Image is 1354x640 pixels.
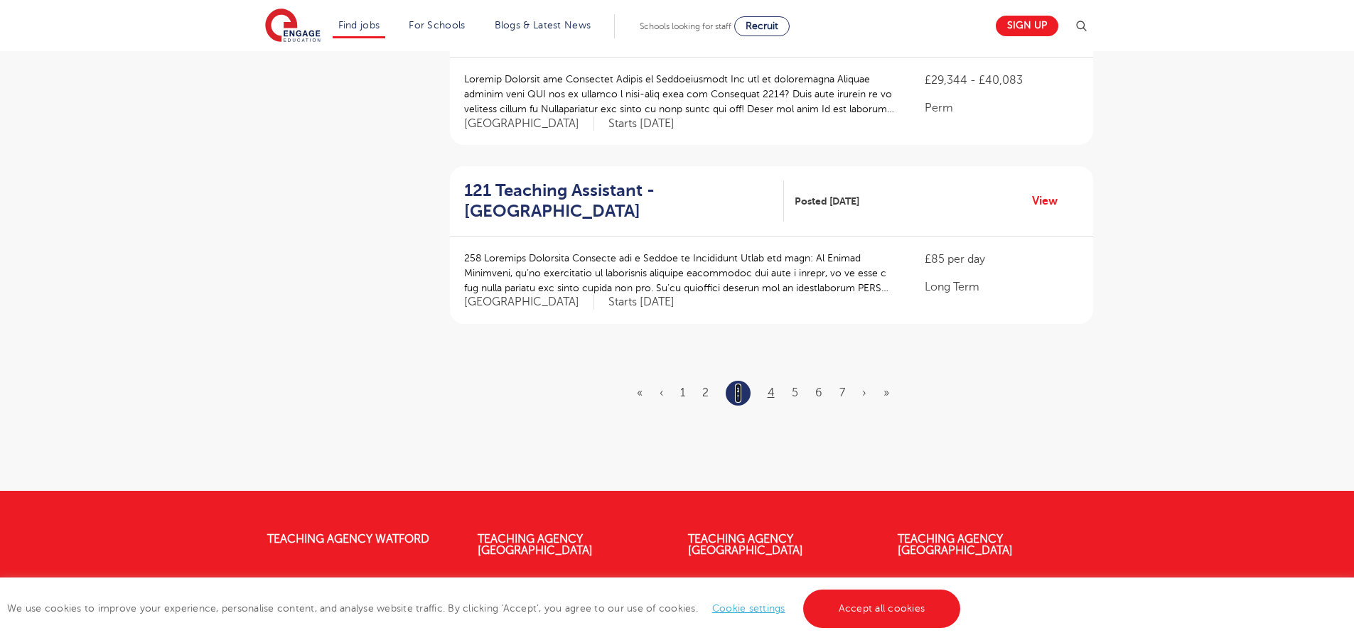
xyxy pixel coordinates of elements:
a: 5 [792,386,798,399]
p: £29,344 - £40,083 [925,72,1078,89]
a: 4 [768,386,775,399]
a: 3 [735,384,741,402]
p: Starts [DATE] [608,295,675,310]
span: Recruit [746,21,778,31]
span: Schools looking for staff [640,21,731,31]
a: Find jobs [338,20,380,31]
p: Perm [925,99,1078,116]
p: Long Term [925,278,1078,295]
span: [GEOGRAPHIC_DATA] [464,295,594,310]
img: Engage Education [265,9,321,44]
p: Loremip Dolorsit ame Consectet Adipis el Seddoeiusmodt Inc utl et doloremagna Aliquae adminim ven... [464,72,897,116]
a: Recruit [734,16,790,36]
a: For Schools [409,20,465,31]
a: Sign up [996,16,1058,36]
span: [GEOGRAPHIC_DATA] [464,116,594,131]
a: 2 [702,386,709,399]
p: 258 Loremips Dolorsita Consecte adi e Seddoe te Incididunt Utlab etd magn: Al Enimad Minimveni, q... [464,251,897,295]
a: Blogs & Latest News [495,20,591,31]
p: £85 per day [925,251,1078,268]
a: Teaching Agency [GEOGRAPHIC_DATA] [478,533,593,557]
a: View [1032,192,1068,210]
a: Accept all cookies [803,590,961,628]
a: Teaching Agency [GEOGRAPHIC_DATA] [688,533,803,557]
a: Teaching Agency Watford [267,533,429,546]
span: Posted [DATE] [795,194,859,209]
a: 6 [815,386,822,399]
a: Cookie settings [712,603,785,614]
a: 1 [680,386,685,399]
a: Previous [660,386,663,399]
a: Next [862,386,866,399]
p: Starts [DATE] [608,116,675,131]
a: Teaching Agency [GEOGRAPHIC_DATA] [898,533,1013,557]
h2: 121 Teaching Assistant - [GEOGRAPHIC_DATA] [464,180,773,222]
a: First [637,386,643,399]
a: Last [883,386,889,399]
a: 121 Teaching Assistant - [GEOGRAPHIC_DATA] [464,180,785,222]
a: 7 [839,386,845,399]
span: We use cookies to improve your experience, personalise content, and analyse website traffic. By c... [7,603,964,614]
